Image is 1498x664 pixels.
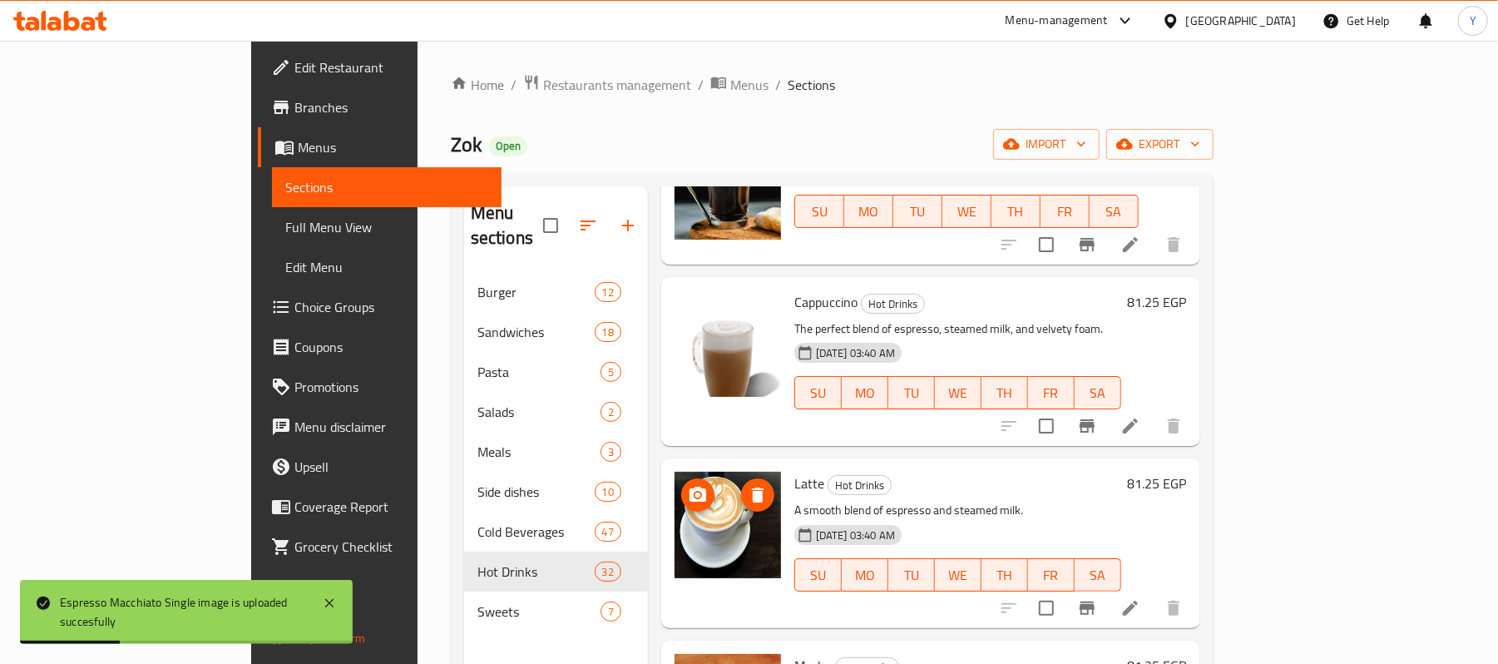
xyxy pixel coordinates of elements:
div: items [595,522,621,542]
div: Pasta5 [464,352,648,392]
span: SU [802,200,838,224]
span: MO [848,381,882,405]
span: export [1120,134,1200,155]
span: Salads [477,402,601,422]
span: Side dishes [477,482,595,502]
button: SU [794,376,842,409]
button: export [1106,129,1214,160]
span: Coupons [294,337,488,357]
div: items [595,482,621,502]
h6: 81.25 EGP [1128,472,1187,495]
a: Promotions [258,367,502,407]
span: 2 [601,404,620,420]
button: WE [942,195,991,228]
span: Menus [730,75,769,95]
div: Burger12 [464,272,648,312]
span: Sections [285,177,488,197]
span: Select all sections [533,208,568,243]
button: TH [981,376,1028,409]
button: MO [842,376,888,409]
div: Hot Drinks32 [464,552,648,592]
button: MO [844,195,893,228]
span: 47 [596,524,620,540]
a: Sections [272,167,502,207]
button: delete [1154,588,1194,628]
button: TU [888,376,935,409]
div: items [595,282,621,302]
button: FR [1028,558,1075,592]
span: Hot Drinks [477,562,595,582]
a: Upsell [258,447,502,487]
a: Coverage Report [258,487,502,527]
nav: Menu sections [464,265,648,638]
a: Edit Restaurant [258,47,502,87]
span: Meals [477,442,601,462]
div: items [601,602,621,622]
span: WE [942,381,975,405]
a: Coupons [258,327,502,367]
img: Espresso Macchiato Double [675,133,781,240]
span: Restaurants management [543,75,691,95]
a: Choice Groups [258,287,502,327]
span: import [1006,134,1086,155]
div: Menu-management [1006,11,1108,31]
span: Select to update [1029,591,1064,626]
div: Hot Drinks [828,475,892,495]
span: Sweets [477,602,601,622]
span: Sandwiches [477,322,595,342]
a: Branches [258,87,502,127]
div: Pasta [477,362,601,382]
button: TH [991,195,1041,228]
span: Open [489,139,527,153]
a: Menus [710,74,769,96]
span: MO [848,563,882,587]
div: Meals3 [464,432,648,472]
p: The perfect blend of espresso, steamed milk, and velvety foam. [794,319,1121,339]
h2: Menu sections [471,201,543,250]
span: Select to update [1029,227,1064,262]
span: 7 [601,604,620,620]
button: SA [1075,376,1121,409]
button: WE [935,376,981,409]
button: Branch-specific-item [1067,225,1107,265]
h6: 81.25 EGP [1128,290,1187,314]
div: Hot Drinks [861,294,925,314]
a: Edit menu item [1120,416,1140,436]
span: SA [1096,200,1132,224]
span: Cold Beverages [477,522,595,542]
span: WE [949,200,985,224]
span: FR [1035,381,1068,405]
button: upload picture [681,478,714,512]
span: SU [802,563,835,587]
a: Grocery Checklist [258,527,502,567]
a: Edit Menu [272,247,502,287]
div: Espresso Macchiato Single image is uploaded succesfully [60,593,306,631]
a: Menus [258,127,502,167]
div: Salads2 [464,392,648,432]
button: SA [1090,195,1139,228]
span: SA [1081,563,1115,587]
a: Edit menu item [1120,598,1140,618]
div: Burger [477,282,595,302]
span: Sort sections [568,206,608,245]
button: WE [935,558,981,592]
div: Cold Beverages47 [464,512,648,552]
span: Full Menu View [285,217,488,237]
span: [DATE] 03:40 AM [809,345,902,361]
span: Choice Groups [294,297,488,317]
button: SU [794,195,844,228]
button: SA [1075,558,1121,592]
span: Promotions [294,377,488,397]
button: SU [794,558,842,592]
span: Latte [794,471,824,496]
span: FR [1035,563,1068,587]
span: SA [1081,381,1115,405]
li: / [698,75,704,95]
span: TU [900,200,936,224]
span: Cappuccino [794,290,858,315]
button: MO [842,558,888,592]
